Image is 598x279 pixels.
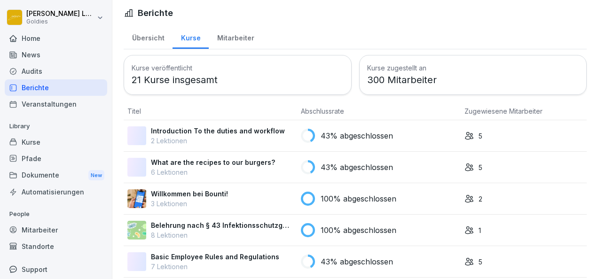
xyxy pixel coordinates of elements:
[5,207,107,222] p: People
[5,46,107,63] a: News
[26,18,95,25] p: Goldies
[464,107,543,115] span: Zugewiesene Mitarbeiter
[479,163,482,172] p: 5
[479,131,482,141] p: 5
[321,225,396,236] p: 100% abgeschlossen
[297,102,461,120] th: Abschlussrate
[151,220,293,230] p: Belehrung nach § 43 Infektionsschutzgesetz (IfSG)
[5,222,107,238] a: Mitarbeiter
[88,170,104,181] div: New
[127,107,141,115] span: Titel
[132,63,344,73] h3: Kurse veröffentlicht
[173,25,209,49] a: Kurse
[151,189,228,199] p: Willkommen bei Bounti!
[5,261,107,278] div: Support
[321,162,393,173] p: 43% abgeschlossen
[151,167,275,177] p: 6 Lektionen
[151,230,293,240] p: 8 Lektionen
[5,184,107,200] a: Automatisierungen
[321,193,396,204] p: 100% abgeschlossen
[321,130,393,141] p: 43% abgeschlossen
[367,73,579,87] p: 300 Mitarbeiter
[151,262,279,271] p: 7 Lektionen
[132,73,344,87] p: 21 Kurse insgesamt
[26,10,95,18] p: [PERSON_NAME] Loska
[209,25,262,49] a: Mitarbeiter
[5,96,107,112] a: Veranstaltungen
[321,256,393,267] p: 43% abgeschlossen
[5,79,107,96] a: Berichte
[151,252,279,262] p: Basic Employee Rules and Regulations
[127,221,146,240] img: eeyzhgsrb1oapoggjvfn01rs.png
[479,194,482,204] p: 2
[151,199,228,209] p: 3 Lektionen
[5,30,107,46] a: Home
[127,189,146,208] img: xgfduithoxxyhirrlmyo7nin.png
[367,63,579,73] h3: Kurse zugestellt an
[5,63,107,79] a: Audits
[5,167,107,184] a: DokumenteNew
[151,157,275,167] p: What are the recipes to our burgers?
[5,134,107,150] a: Kurse
[5,167,107,184] div: Dokumente
[479,225,481,235] p: 1
[151,126,285,136] p: Introduction To the duties and workflow
[138,7,173,19] h1: Berichte
[5,238,107,255] a: Standorte
[5,150,107,167] a: Pfade
[479,257,482,267] p: 5
[124,25,173,49] a: Übersicht
[5,119,107,134] p: Library
[151,136,285,146] p: 2 Lektionen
